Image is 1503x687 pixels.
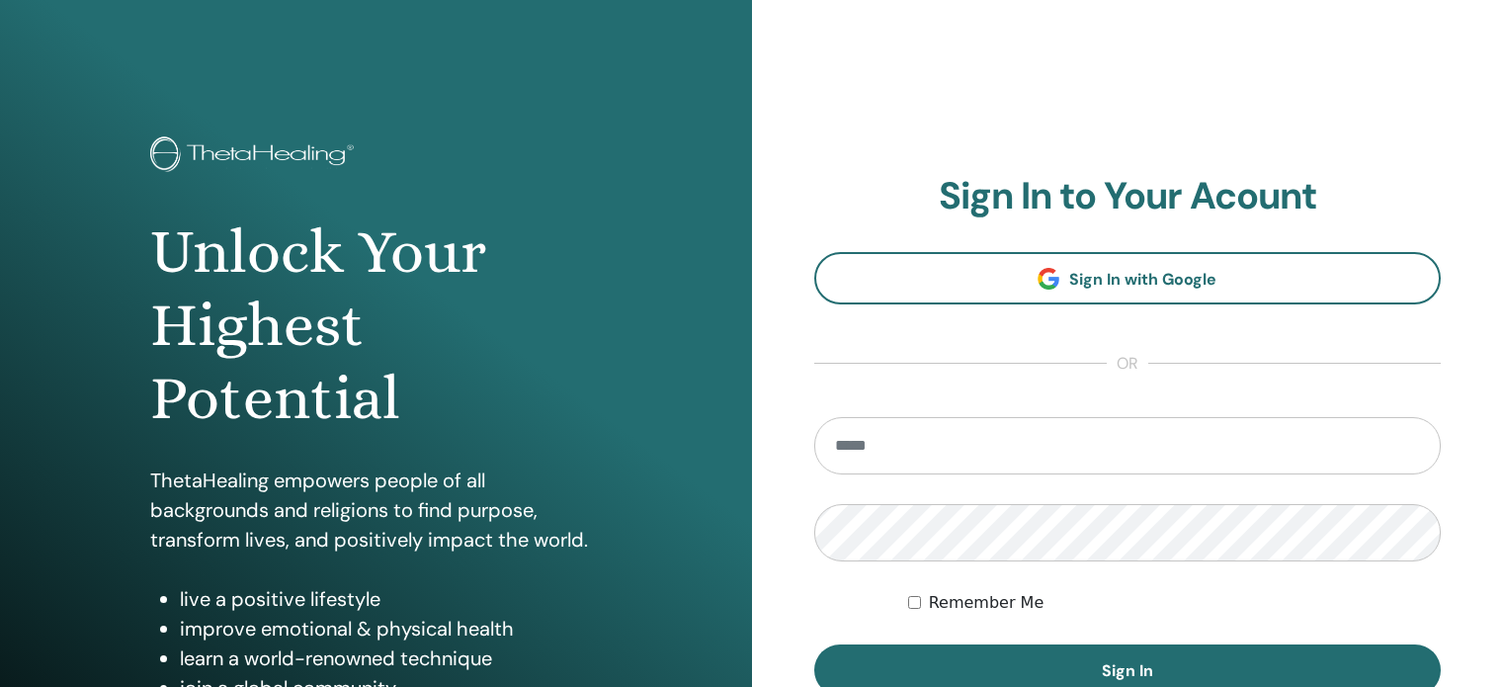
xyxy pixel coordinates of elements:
[180,584,602,614] li: live a positive lifestyle
[814,174,1442,219] h2: Sign In to Your Acount
[180,614,602,644] li: improve emotional & physical health
[180,644,602,673] li: learn a world-renowned technique
[1107,352,1148,376] span: or
[150,466,602,555] p: ThetaHealing empowers people of all backgrounds and religions to find purpose, transform lives, a...
[150,215,602,436] h1: Unlock Your Highest Potential
[814,252,1442,304] a: Sign In with Google
[908,591,1441,615] div: Keep me authenticated indefinitely or until I manually logout
[1102,660,1153,681] span: Sign In
[1069,269,1216,290] span: Sign In with Google
[929,591,1044,615] label: Remember Me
